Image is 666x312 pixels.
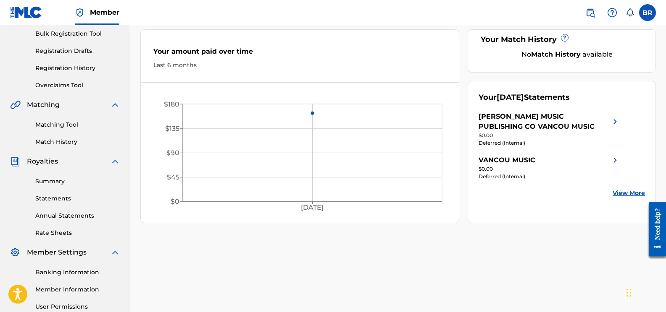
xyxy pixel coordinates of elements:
[561,34,568,41] span: ?
[479,112,620,147] a: [PERSON_NAME] MUSIC PUBLISHING CO VANCOU MUSICright chevron icon$0.00Deferred (Internal)
[35,81,120,90] a: Overclaims Tool
[301,203,324,211] tspan: [DATE]
[479,132,620,139] div: $0.00
[164,100,179,108] tspan: $180
[10,156,20,166] img: Royalties
[610,112,620,132] img: right chevron icon
[479,155,535,165] div: VANCOU MUSIC
[479,139,620,147] div: Deferred (Internal)
[35,229,120,237] a: Rate Sheets
[613,189,645,198] a: View More
[479,165,620,173] div: $0.00
[479,155,620,180] a: VANCOU MUSICright chevron icon$0.00Deferred (Internal)
[626,8,634,17] div: Notifications
[479,92,570,103] div: Your Statements
[582,4,599,21] a: Public Search
[624,272,666,312] iframe: Chat Widget
[35,120,120,129] a: Matching Tool
[10,100,21,110] img: Matching
[153,61,446,70] div: Last 6 months
[153,47,446,61] div: Your amount paid over time
[35,177,120,186] a: Summary
[479,173,620,180] div: Deferred (Internal)
[35,138,120,146] a: Match History
[489,49,645,60] div: No available
[639,4,656,21] div: User Menu
[35,285,120,294] a: Member Information
[627,280,632,305] div: Drag
[27,100,60,110] span: Matching
[10,6,42,18] img: MLC Logo
[610,155,620,165] img: right chevron icon
[607,8,617,18] img: help
[110,100,120,110] img: expand
[585,8,595,18] img: search
[10,247,20,257] img: Member Settings
[35,211,120,220] a: Annual Statements
[167,173,179,181] tspan: $45
[110,247,120,257] img: expand
[110,156,120,166] img: expand
[35,302,120,311] a: User Permissions
[35,64,120,73] a: Registration History
[479,34,645,45] div: Your Match History
[35,268,120,277] a: Banking Information
[35,47,120,55] a: Registration Drafts
[479,112,610,132] div: [PERSON_NAME] MUSIC PUBLISHING CO VANCOU MUSIC
[27,247,87,257] span: Member Settings
[27,156,58,166] span: Royalties
[497,93,524,102] span: [DATE]
[35,29,120,38] a: Bulk Registration Tool
[604,4,621,21] div: Help
[35,194,120,203] a: Statements
[90,8,119,17] span: Member
[531,50,581,58] strong: Match History
[166,149,179,157] tspan: $90
[171,198,179,205] tspan: $0
[642,195,666,263] iframe: Resource Center
[165,125,179,133] tspan: $135
[75,8,85,18] img: Top Rightsholder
